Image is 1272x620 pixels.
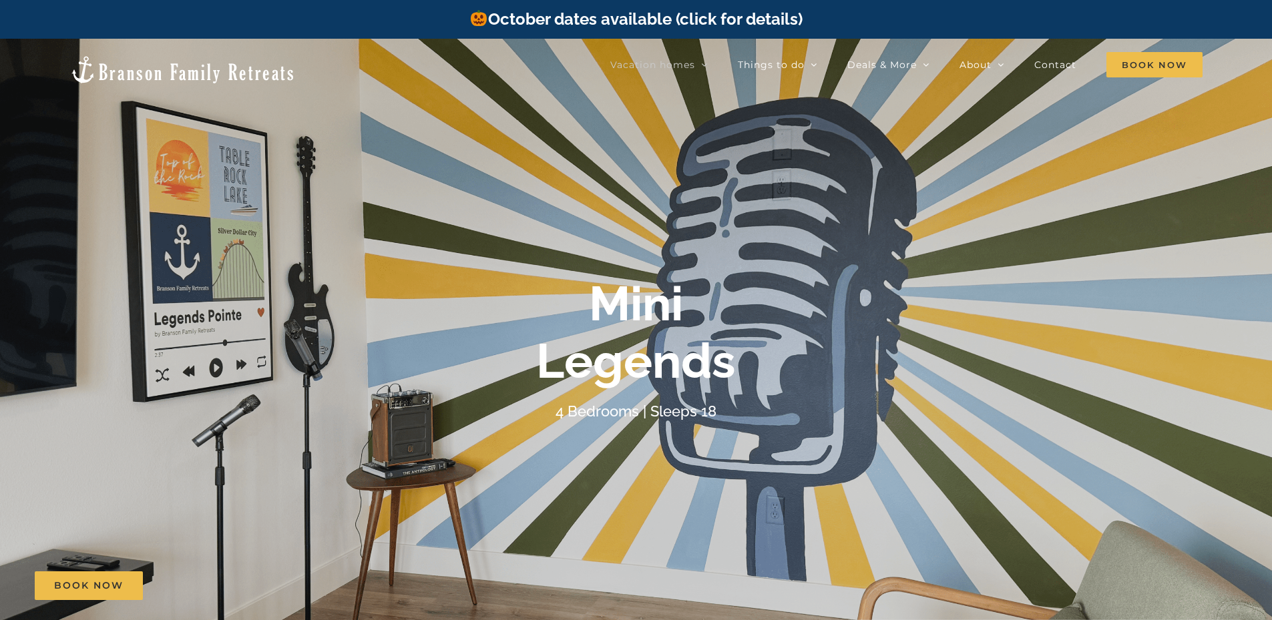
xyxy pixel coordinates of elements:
[610,51,1203,78] nav: Main Menu
[1034,51,1076,78] a: Contact
[847,60,917,69] span: Deals & More
[54,580,124,591] span: Book Now
[536,275,736,389] b: Mini Legends
[738,60,805,69] span: Things to do
[610,51,708,78] a: Vacation homes
[1106,52,1203,77] span: Book Now
[960,51,1004,78] a: About
[471,10,487,26] img: 🎃
[556,402,716,420] h4: 4 Bedrooms | Sleeps 18
[469,9,802,29] a: October dates available (click for details)
[35,571,143,600] a: Book Now
[738,51,817,78] a: Things to do
[610,60,695,69] span: Vacation homes
[847,51,929,78] a: Deals & More
[69,55,296,85] img: Branson Family Retreats Logo
[1034,60,1076,69] span: Contact
[960,60,992,69] span: About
